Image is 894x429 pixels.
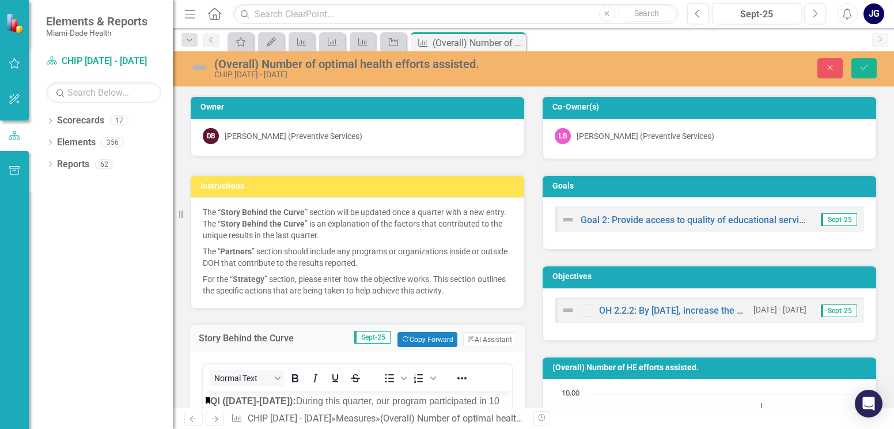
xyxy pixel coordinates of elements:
div: [PERSON_NAME] (Preventive Services) [225,130,362,142]
button: Underline [325,370,345,386]
div: (Overall) Number of optimal health efforts assisted. [380,413,589,424]
strong: Strategy [233,274,264,284]
div: DB [203,128,219,144]
p: The " ” section should include any programs or organizations inside or outside DOH that contribut... [203,243,512,271]
button: Sept-25 [712,3,801,24]
img: ClearPoint Strategy [6,13,26,33]
span: Search [634,9,659,18]
button: Bold [285,370,305,386]
a: Measures [336,413,376,424]
div: 17 [110,116,128,126]
p: The “ ” section will be updated once a quarter with a new entry. The “ ” is an explanation of the... [203,206,512,243]
img: Not Defined [561,303,575,317]
strong: Story Behind the Curve [221,208,305,217]
div: 356 [101,138,124,148]
input: Search ClearPoint... [233,4,679,24]
div: Open Intercom Messenger [855,390,882,417]
a: CHIP [DATE] - [DATE] [248,413,331,424]
span: Normal Text [214,374,271,383]
h3: Co-Owner(s) [552,103,870,111]
h3: Goals [552,182,870,190]
h3: Owner [200,103,518,111]
h3: Objectives [552,272,870,281]
div: (Overall) Number of optimal health efforts assisted. [433,36,523,50]
a: Elements [57,136,96,149]
button: Block Normal Text [210,370,285,386]
button: Search [618,6,676,22]
span: Sept-25 [354,331,391,344]
span: Elements & Reports [46,14,147,28]
p: For the “ ” section, please enter how the objective works. This section outlines the specific act... [203,271,512,296]
strong: Partners [220,247,252,256]
input: Search Below... [46,82,161,103]
a: Goal 2: Provide access to quality of educational services [581,215,813,225]
p: Provide educational outreach, media support, and community collaboration for promotion of materia... [3,3,306,44]
button: AI Assistant [463,332,516,347]
a: Scorecards [57,114,104,127]
div: Sept-25 [716,7,797,21]
div: CHIP [DATE] - [DATE] [214,70,570,79]
button: Italic [305,370,325,386]
strong: QI ([DATE]-[DATE]): [7,5,93,14]
text: 10.00 [562,387,579,398]
p: [US_STATE] Department of Health in [GEOGRAPHIC_DATA], Office of Community Health and Planning, He... [3,3,306,72]
div: Numbered list [409,370,438,386]
div: Bullet list [380,370,408,386]
button: Reveal or hide additional toolbar items [452,370,472,386]
div: (Overall) Number of optimal health efforts assisted. [214,58,570,70]
button: JG [863,3,884,24]
h3: Story Behind the Curve [199,333,316,344]
div: 62 [95,159,113,169]
a: Reports [57,158,89,171]
h3: Instructions [200,182,518,190]
img: Not Defined [190,58,209,77]
strong: Story Behind the Curve [221,219,305,228]
img: Not Defined [561,213,575,227]
span: Sept-25 [821,304,857,317]
div: LB [555,128,571,144]
div: [PERSON_NAME] (Preventive Services) [577,130,714,142]
a: CHIP [DATE] - [DATE] [46,55,161,68]
small: [DATE] - [DATE] [753,304,806,315]
button: Copy Forward [397,332,457,347]
h3: (Overall) Number of HE efforts assisted. [552,363,870,372]
span: Sept-25 [821,213,857,226]
small: Miami-Dade Health [46,28,147,37]
p: During this quarter, our program participated in 10 health fair events, all of which resulted in ... [3,3,306,72]
button: Strikethrough [346,370,365,386]
div: » » [231,412,525,426]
